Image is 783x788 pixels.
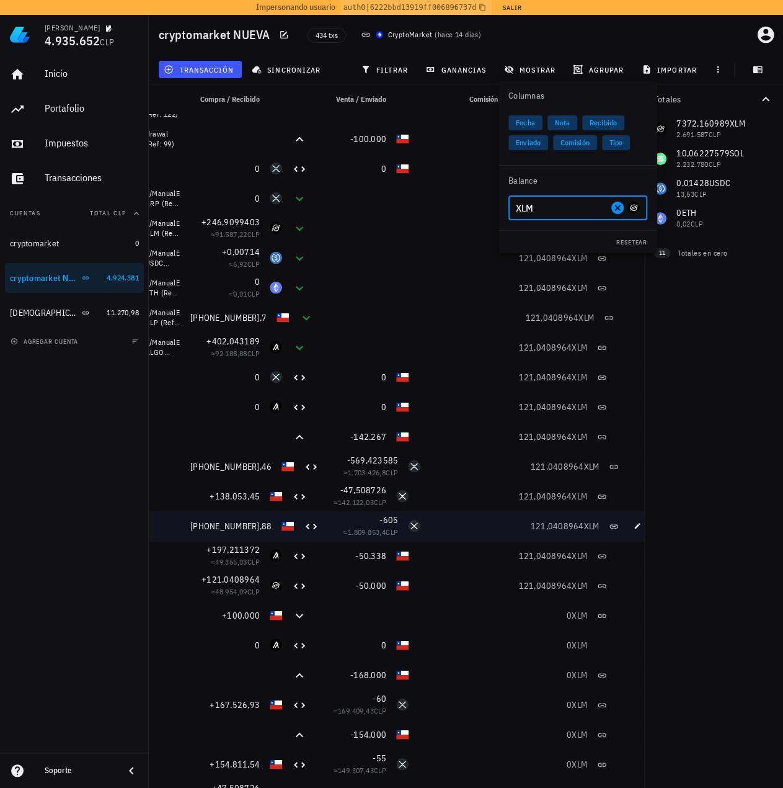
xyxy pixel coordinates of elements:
[572,550,587,562] span: XLM
[5,94,144,124] a: Portafolio
[338,766,374,775] span: 149.307,43
[90,209,126,217] span: Total CLP
[519,372,572,383] span: 121,0408964
[572,401,587,413] span: XLM
[190,312,267,323] span: [PHONE_NUMBER],7
[381,640,386,651] span: 0
[373,693,386,704] span: -60
[206,336,260,347] span: +402,043189
[211,230,260,239] span: ≈
[312,84,391,114] div: Venta / Enviado
[438,30,479,39] span: hace 14 días
[572,759,587,770] span: XLM
[270,163,282,175] div: XRP-icon
[247,587,260,596] span: CLP
[348,468,386,477] span: 1.703.426,8
[256,1,335,14] span: Impersonando usuario
[519,491,572,502] span: 121,0408964
[255,193,260,204] span: 0
[131,218,180,238] div: Other/ManualEntry XLM (Ref: 1796)
[340,485,387,496] span: -47,508726
[654,95,758,104] div: Totales
[281,520,294,532] div: CLP-icon
[10,273,79,284] div: cryptomarket NUEVA
[388,29,433,41] div: CryptoMarket
[374,498,386,507] span: CLP
[572,282,587,293] span: XLM
[135,238,139,248] span: 0
[519,401,572,413] span: 121,0408964
[281,460,294,473] div: CLP-icon
[567,669,572,681] span: 0
[616,238,647,246] span: resetear
[270,580,282,592] div: XLM-icon
[159,61,242,78] button: transacción
[584,461,599,472] span: XLM
[45,137,139,149] div: Impuestos
[355,550,386,562] span: -50.338
[572,729,587,740] span: XLM
[374,706,386,715] span: CLP
[644,65,697,74] span: importar
[519,253,572,264] span: 121,0408964
[567,640,572,651] span: 0
[519,342,572,353] span: 121,0408964
[5,129,144,159] a: Impuestos
[211,349,260,358] span: ≈
[414,84,503,114] div: Comisión
[575,65,624,74] span: agrupar
[584,521,599,532] span: XLM
[572,699,587,710] span: XLM
[396,401,409,413] div: CLP-icon
[334,706,386,715] span: ≈
[572,610,587,621] span: XLM
[396,580,409,592] div: CLP-icon
[233,289,247,298] span: 0,01
[507,65,555,74] span: mostrar
[435,29,481,41] span: ( )
[396,639,409,651] div: CLP-icon
[270,550,282,562] div: ALGO-icon
[255,372,260,383] span: 0
[396,431,409,443] div: CLP-icon
[381,401,386,413] span: 0
[211,587,260,596] span: ≈
[247,557,260,566] span: CLP
[247,259,260,269] span: CLP
[255,401,260,413] span: 0
[350,729,386,740] span: -154.000
[45,766,114,776] div: Soporte
[185,84,265,114] div: Compra / Recibido
[567,699,572,710] span: 0
[572,342,587,353] span: XLM
[255,640,260,651] span: 0
[166,65,234,74] span: transacción
[159,25,275,45] h1: cryptomarket NUEVA
[270,222,282,235] div: XLM-icon
[201,574,260,585] span: +121,0408964
[211,557,260,566] span: ≈
[519,431,572,442] span: 121,0408964
[210,699,260,710] span: +167.526,93
[611,236,652,248] button: resetear
[45,32,100,49] span: 4.935.652
[270,282,282,294] div: ETH-icon
[636,61,704,78] button: importar
[572,253,587,264] span: XLM
[567,610,572,621] span: 0
[131,308,180,328] div: Other/ManualEntry CLP (Ref: 1793)
[396,669,409,681] div: CLP-icon
[270,252,282,264] div: USDC-icon
[131,278,180,298] div: Other/ManualEntry ETH (Ref: 1794)
[7,335,84,347] button: agregar cuenta
[316,29,338,42] span: 434 txs
[5,298,144,328] a: [DEMOGRAPHIC_DATA] 1 11.270,98
[210,491,260,502] span: +138.053,45
[229,289,260,298] span: ≈
[644,84,783,114] button: Totales
[334,766,386,775] span: ≈
[526,312,579,323] span: 121,0408964
[531,461,584,472] span: 121,0408964
[374,766,386,775] span: CLP
[386,527,398,537] span: CLP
